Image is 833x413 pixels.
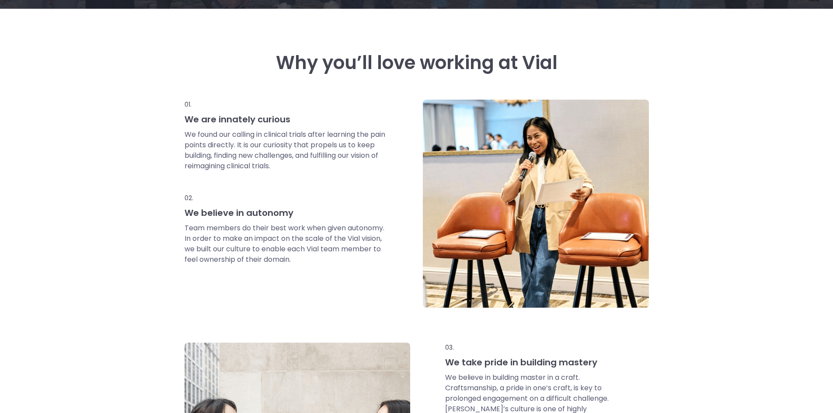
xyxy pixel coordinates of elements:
h3: We believe in autonomy [185,207,387,219]
p: Team members do their best work when given autonomy. In order to make an impact on the scale of t... [185,223,387,265]
h3: Why you’ll love working at Vial [185,52,649,73]
p: 01. [185,100,387,109]
p: We found our calling in clinical trials after learning the pain points directly. It is our curios... [185,129,387,171]
img: Person presenting holding microphone [423,100,649,308]
h3: We take pride in building mastery [445,357,623,368]
p: 02. [185,193,387,203]
p: 03. [445,343,623,352]
h3: We are innately curious [185,114,387,125]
